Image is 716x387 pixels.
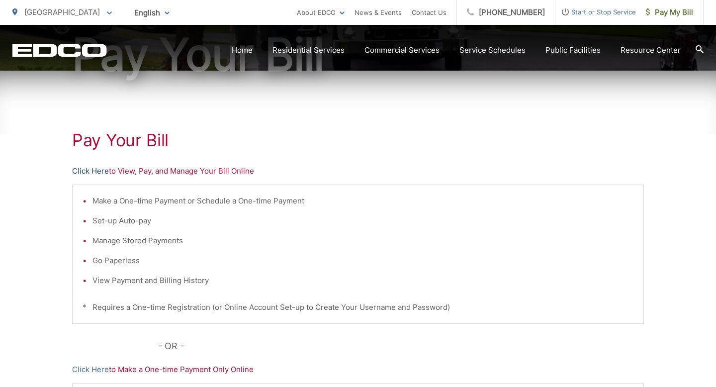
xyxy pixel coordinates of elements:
span: English [127,4,177,21]
a: Residential Services [272,44,345,56]
p: to View, Pay, and Manage Your Bill Online [72,165,644,177]
h1: Pay Your Bill [72,130,644,150]
span: [GEOGRAPHIC_DATA] [24,7,100,17]
a: Home [232,44,253,56]
p: - OR - [158,339,644,354]
a: Contact Us [412,6,447,18]
p: to Make a One-time Payment Only Online [72,364,644,376]
a: Click Here [72,165,109,177]
li: Set-up Auto-pay [92,215,633,227]
a: EDCD logo. Return to the homepage. [12,43,107,57]
p: * Requires a One-time Registration (or Online Account Set-up to Create Your Username and Password) [83,301,633,313]
li: Make a One-time Payment or Schedule a One-time Payment [92,195,633,207]
a: Click Here [72,364,109,376]
li: Manage Stored Payments [92,235,633,247]
a: Resource Center [621,44,681,56]
li: Go Paperless [92,255,633,267]
a: Public Facilities [545,44,601,56]
span: Pay My Bill [646,6,693,18]
a: Service Schedules [459,44,526,56]
li: View Payment and Billing History [92,275,633,287]
a: About EDCO [297,6,345,18]
a: News & Events [355,6,402,18]
a: Commercial Services [364,44,440,56]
